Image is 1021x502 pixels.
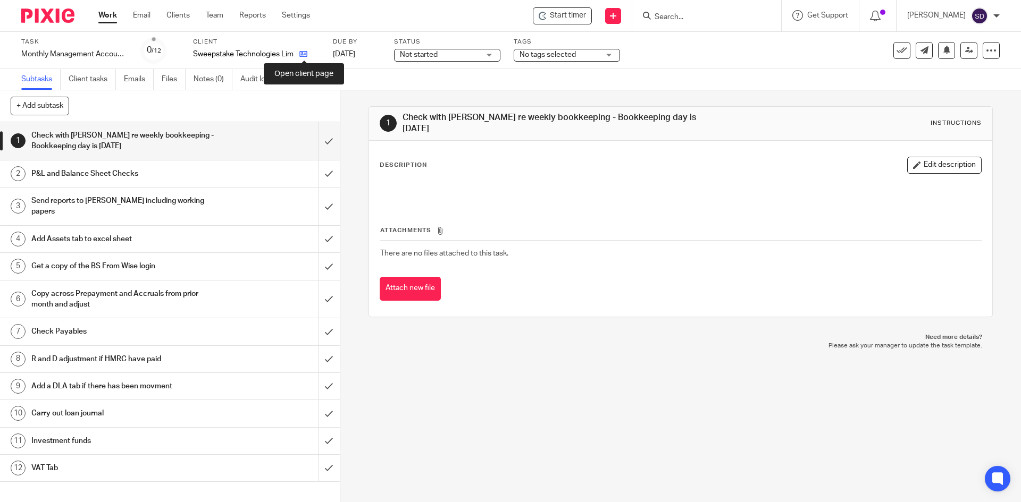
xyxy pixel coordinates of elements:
a: Subtasks [21,69,61,90]
input: Search [654,13,749,22]
a: Work [98,10,117,21]
div: 11 [11,433,26,448]
div: 5 [11,259,26,274]
div: 4 [11,232,26,246]
span: No tags selected [520,51,576,58]
div: 2 [11,166,26,181]
span: There are no files attached to this task. [380,250,508,257]
div: 3 [11,199,26,214]
h1: Add Assets tab to excel sheet [31,231,215,247]
a: Team [206,10,223,21]
span: Attachments [380,227,431,233]
a: Emails [124,69,154,90]
label: Due by [333,38,381,46]
div: 6 [11,292,26,307]
h1: Copy across Prepayment and Accruals from prior month and adjust [31,286,215,313]
h1: Send reports to [PERSON_NAME] including working papers [31,193,215,220]
h1: VAT Tab [31,460,215,476]
a: Notes (0) [194,69,232,90]
h1: Add a DLA tab if there has been movment [31,378,215,394]
h1: P&L and Balance Sheet Checks [31,166,215,182]
p: Description [380,161,427,169]
h1: Check with [PERSON_NAME] re weekly bookkeeping - Bookkeeping day is [DATE] [31,127,215,155]
img: svg%3E [971,7,988,24]
h1: Check with [PERSON_NAME] re weekly bookkeeping - Bookkeeping day is [DATE] [403,112,704,135]
label: Tags [514,38,620,46]
span: [DATE] [333,50,355,58]
label: Status [394,38,500,46]
img: Pixie [21,8,74,23]
span: Start timer [550,10,586,21]
div: Sweepstake Technologies Limited - Monthly Management Accounts - Sweepstake SD [533,7,592,24]
div: 0 [147,44,161,56]
div: Instructions [931,119,982,127]
a: Audit logs [240,69,281,90]
label: Client [193,38,320,46]
small: /12 [152,48,161,54]
div: 9 [11,379,26,394]
h1: Investment funds [31,433,215,449]
a: Client tasks [69,69,116,90]
div: 12 [11,461,26,475]
div: 8 [11,352,26,367]
div: 7 [11,324,26,339]
p: Need more details? [379,333,982,342]
h1: R and D adjustment if HMRC have paid [31,351,215,367]
h1: Carry out loan journal [31,405,215,421]
div: 10 [11,406,26,421]
a: Files [162,69,186,90]
a: Email [133,10,150,21]
a: Clients [166,10,190,21]
button: + Add subtask [11,97,69,115]
span: Get Support [807,12,848,19]
h1: Get a copy of the BS From Wise login [31,258,215,274]
span: Not started [400,51,438,58]
p: Sweepstake Technologies Limited [193,49,294,59]
label: Task [21,38,128,46]
div: 1 [11,133,26,148]
div: Monthly Management Accounts - Sweepstake SD [21,49,128,59]
button: Edit description [907,157,982,174]
button: Attach new file [380,277,441,301]
p: [PERSON_NAME] [907,10,966,21]
a: Settings [282,10,310,21]
p: Please ask your manager to update the task template. [379,342,982,350]
a: Reports [239,10,266,21]
h1: Check Payables [31,324,215,339]
div: 1 [380,115,397,132]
